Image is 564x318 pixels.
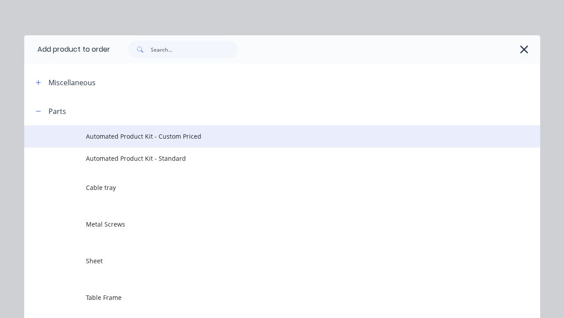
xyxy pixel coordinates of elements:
span: Sheet [86,256,449,265]
div: Parts [48,106,66,117]
input: Search... [151,41,238,58]
span: Automated Product Kit - Custom Priced [86,132,449,141]
span: Cable tray [86,183,449,192]
div: Add product to order [24,35,110,64]
span: Automated Product Kit - Standard [86,154,449,163]
span: Metal Screws [86,220,449,229]
div: Miscellaneous [48,77,96,88]
span: Table Frame [86,293,449,302]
